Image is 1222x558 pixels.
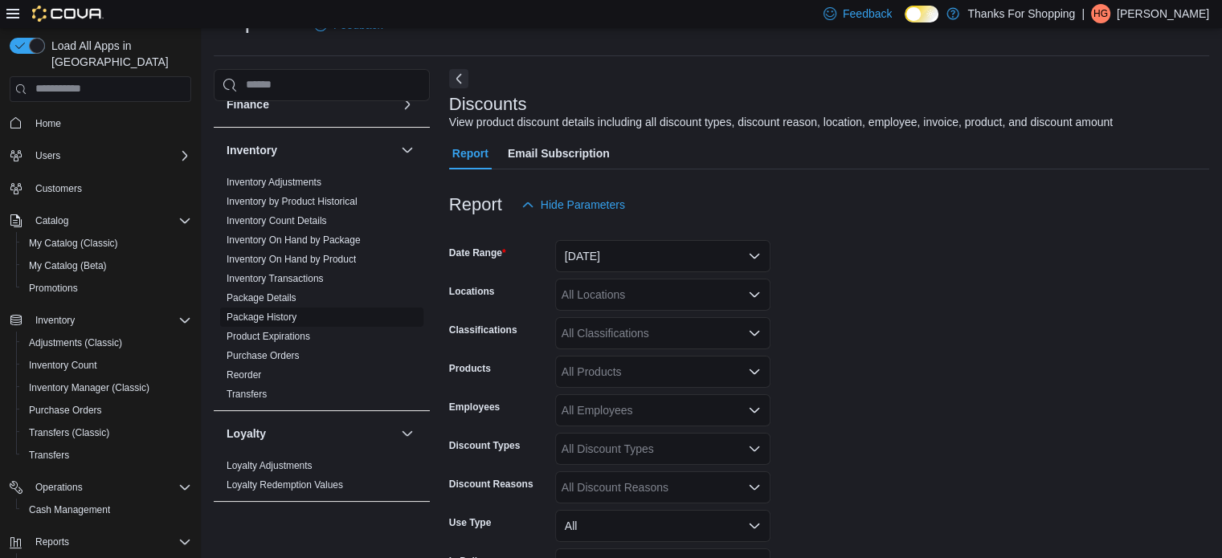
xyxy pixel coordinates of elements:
span: Adjustments (Classic) [29,336,122,349]
a: Loyalty Adjustments [227,460,313,471]
span: Inventory Manager (Classic) [22,378,191,397]
a: Purchase Orders [227,350,300,361]
a: Inventory Transactions [227,273,324,284]
button: Open list of options [748,404,761,417]
a: My Catalog (Beta) [22,256,113,275]
span: Operations [29,478,191,497]
label: Classifications [449,324,517,336]
button: Inventory [398,141,417,160]
button: Open list of options [748,327,761,340]
button: Adjustments (Classic) [16,332,198,354]
div: View product discount details including all discount types, discount reason, location, employee, ... [449,114,1113,131]
span: Inventory Count [22,356,191,375]
label: Employees [449,401,500,413]
span: Load All Apps in [GEOGRAPHIC_DATA] [45,38,191,70]
button: Open list of options [748,481,761,494]
h3: Discounts [449,95,527,114]
span: Transfers (Classic) [29,426,109,439]
a: Inventory Count [22,356,104,375]
p: | [1081,4,1085,23]
label: Products [449,362,491,375]
h3: Report [449,195,502,214]
span: Cash Management [29,503,110,516]
a: Inventory On Hand by Package [227,234,361,246]
h3: Loyalty [227,426,266,442]
button: My Catalog (Classic) [16,232,198,255]
p: Thanks For Shopping [967,4,1075,23]
span: HG [1093,4,1108,23]
button: Reports [3,531,198,553]
button: OCM [398,515,417,534]
span: My Catalog (Classic) [22,234,191,253]
button: Operations [3,476,198,499]
span: Inventory Adjustments [227,176,321,189]
h3: OCM [227,516,253,532]
span: Package Details [227,291,296,304]
button: Reports [29,532,76,552]
span: Operations [35,481,83,494]
a: My Catalog (Classic) [22,234,125,253]
button: Users [3,145,198,167]
span: Customers [29,178,191,198]
span: Hide Parameters [541,197,625,213]
button: OCM [227,516,394,532]
div: Loyalty [214,456,430,501]
img: Cova [32,6,104,22]
span: Users [35,149,60,162]
span: Product Expirations [227,330,310,343]
button: Inventory [29,311,81,330]
button: Inventory [227,142,394,158]
span: Transfers [22,446,191,465]
a: Package Details [227,292,296,303]
span: Reorder [227,369,261,381]
span: Inventory Transactions [227,272,324,285]
label: Discount Reasons [449,478,533,491]
button: Hide Parameters [515,189,631,221]
span: Promotions [22,279,191,298]
button: Catalog [3,210,198,232]
span: Transfers (Classic) [22,423,191,442]
label: Discount Types [449,439,520,452]
span: Promotions [29,282,78,295]
span: My Catalog (Classic) [29,237,118,250]
p: [PERSON_NAME] [1117,4,1209,23]
span: Inventory Manager (Classic) [29,381,149,394]
span: Users [29,146,191,165]
button: Purchase Orders [16,399,198,422]
label: Locations [449,285,495,298]
label: Date Range [449,246,506,259]
button: Operations [29,478,89,497]
button: Loyalty [398,424,417,443]
a: Inventory Count Details [227,215,327,226]
h3: Inventory [227,142,277,158]
button: Next [449,69,468,88]
a: Transfers [227,389,267,400]
a: Loyalty Redemption Values [227,479,343,491]
a: Promotions [22,279,84,298]
a: Transfers [22,446,76,465]
button: Inventory Count [16,354,198,377]
span: Reports [29,532,191,552]
span: Transfers [29,449,69,462]
span: My Catalog (Beta) [29,259,107,272]
a: Reorder [227,369,261,381]
a: Purchase Orders [22,401,108,420]
button: Transfers (Classic) [16,422,198,444]
span: Purchase Orders [29,404,102,417]
a: Product Expirations [227,331,310,342]
button: My Catalog (Beta) [16,255,198,277]
div: Inventory [214,173,430,410]
button: Home [3,112,198,135]
a: Inventory Manager (Classic) [22,378,156,397]
button: Open list of options [748,288,761,301]
label: Use Type [449,516,491,529]
button: Finance [227,96,394,112]
span: Dark Mode [905,22,905,23]
a: Cash Management [22,500,116,519]
span: Reports [35,536,69,548]
button: All [555,510,770,542]
button: Transfers [16,444,198,466]
span: Transfers [227,388,267,401]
